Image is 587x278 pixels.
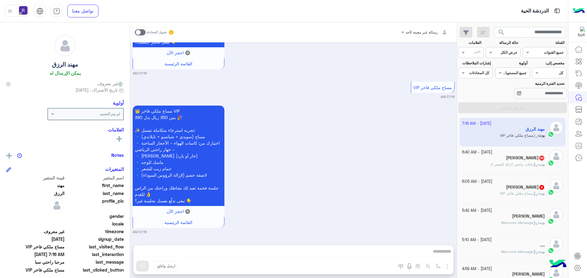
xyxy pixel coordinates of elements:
img: defaultAdmin.png [549,150,563,163]
span: بوت [539,249,545,254]
img: defaultAdmin.png [549,237,563,251]
b: : [538,220,545,225]
span: last_clicked_button [66,267,124,273]
div: اختر [474,49,481,56]
h5: .... [540,243,545,248]
span: مساج ملكي فاخر VIP [500,191,538,196]
small: [DATE] - 4:59 AM [462,266,492,272]
button: search [494,27,509,40]
label: العلامات [459,40,481,45]
span: profile_pic [66,198,124,212]
b: : [538,162,545,167]
span: last_visited_flow [66,244,124,250]
span: null [6,221,65,227]
p: الدردشة الحية [521,7,549,15]
span: الرزق [6,190,65,197]
span: Welcome Message [501,249,538,254]
img: WhatsApp [548,218,554,224]
small: [DATE] - 6:40 AM [462,150,492,155]
label: حالة الرسالة [487,40,518,45]
small: تحويل المحادثة [147,30,167,35]
h6: العلامات [6,127,124,132]
h5: مهند الرزق [52,61,78,68]
span: gender [66,213,124,219]
span: locale [66,221,124,227]
span: last_interaction [66,251,124,258]
small: 07:16 AM [441,94,455,99]
img: WhatsApp [548,247,554,254]
span: last_message [66,259,124,265]
img: hulul-logo.png [547,254,569,275]
span: مساج ملكي فاخر VIP [6,267,65,273]
img: defaultAdmin.png [549,179,563,193]
img: defaultAdmin.png [549,208,563,222]
small: [DATE] - 5:10 AM [462,237,492,243]
span: 🔘 احجز الآن [167,50,190,55]
span: تاريخ الأشتراك : [DATE] [76,87,118,93]
img: WhatsApp [548,189,554,195]
span: مهند [6,182,65,189]
span: قيمة المتغير [6,175,65,181]
img: tab [36,8,43,15]
img: 322853014244696 [574,27,585,38]
span: غير معروف [6,228,65,235]
b: : [538,191,545,196]
span: first_name [66,182,124,189]
label: إشارات الملاحظات [459,60,490,66]
img: add [6,153,12,158]
span: غير معروف [98,80,124,87]
a: تواصل معنا [67,5,98,17]
img: WhatsApp [548,160,554,166]
span: 2025-09-19T04:15:17.288Z [6,236,65,242]
span: search [498,29,505,36]
a: tab [50,5,63,17]
span: القائمة الرئيسية [164,220,192,225]
span: signup_date [66,236,124,242]
span: timezone [66,228,124,235]
span: مساج ملكي فاخر VIP [6,244,65,250]
img: userImage [19,6,28,15]
span: 4 [539,185,544,190]
span: بوت [539,191,545,196]
span: null [6,213,65,219]
small: [DATE] - 5:42 AM [462,208,492,214]
b: : [538,249,545,254]
h5: Mohammad Az [512,272,545,277]
span: 35 [539,156,544,161]
span: مرحبا راحتي سبا [6,259,65,265]
h5: محمد الاحمد [506,185,545,190]
button: ارسل واغلق [153,261,179,271]
span: بوت [539,220,545,225]
span: بوت [539,162,545,167]
h6: يمكن الإرسال له [50,70,81,76]
img: defaultAdmin.png [49,198,65,213]
h6: المتغيرات [105,166,124,172]
span: 🔘 احجز الآن [167,209,190,214]
span: القائمة الرئيسية [164,61,192,66]
span: باقات راحتي لازالة الشعر 2 [491,162,538,167]
h6: أولوية [113,100,124,106]
small: 07:16 AM [133,229,147,234]
span: last_name [66,190,124,197]
span: مساج ملكي فاخر VIP [413,85,452,90]
label: أولوية [496,60,527,66]
img: tab [553,7,561,15]
img: tab [53,8,60,15]
img: profile [6,7,14,15]
span: 2025-09-19T04:16:39.034Z [6,251,65,258]
small: 07:16 AM [133,71,147,76]
small: [DATE] - 6:05 AM [462,179,492,185]
img: Logo [573,5,585,17]
h5: عادل [512,214,545,219]
span: رسالة غير معينة لأحد [406,30,438,34]
b: لم يتم التحديد [100,112,120,116]
span: اسم المتغير [66,175,124,181]
img: notes [17,153,22,158]
span: Welcome Message [501,220,538,225]
img: defaultAdmin.png [55,35,76,56]
h5: ابو نوف [506,155,545,161]
label: تحديد الفترة الزمنية [496,81,564,86]
h6: Notes [111,152,124,158]
p: 19/9/2025, 7:16 AM [133,106,224,206]
label: مخصص إلى: [533,60,564,66]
